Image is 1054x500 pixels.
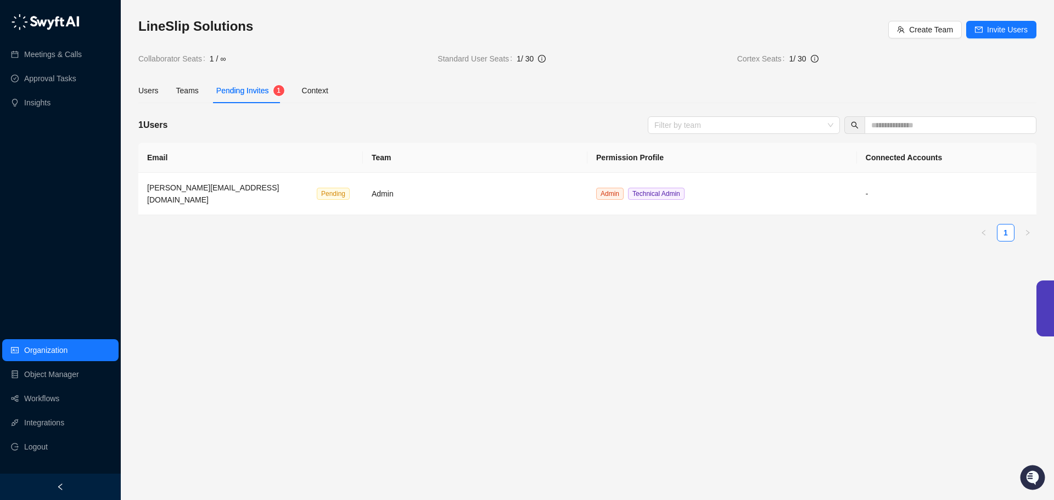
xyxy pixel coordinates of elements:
[975,26,983,33] span: mail
[11,44,200,61] p: Welcome 👋
[628,188,685,200] span: Technical Admin
[596,188,624,200] span: Admin
[176,85,199,97] div: Teams
[11,155,20,164] div: 📚
[37,110,139,119] div: We're available if you need us!
[857,173,1036,215] td: -
[138,143,363,173] th: Email
[737,53,789,65] span: Cortex Seats
[363,173,587,215] td: Admin
[909,24,953,36] span: Create Team
[851,121,859,129] span: search
[811,55,818,63] span: info-circle
[24,412,64,434] a: Integrations
[897,26,905,33] span: team
[317,188,350,200] span: Pending
[37,99,180,110] div: Start new chat
[77,180,133,189] a: Powered byPylon
[138,53,210,65] span: Collaborator Seats
[997,224,1014,241] a: 1
[1019,224,1036,241] button: right
[11,443,19,451] span: logout
[138,85,159,97] div: Users
[11,14,80,30] img: logo-05li4sbe.png
[24,363,79,385] a: Object Manager
[363,143,587,173] th: Team
[1019,464,1049,493] iframe: Open customer support
[187,103,200,116] button: Start new chat
[11,11,33,33] img: Swyft AI
[538,55,546,63] span: info-circle
[857,143,1036,173] th: Connected Accounts
[302,85,328,97] div: Context
[24,387,59,409] a: Workflows
[57,483,64,491] span: left
[587,143,857,173] th: Permission Profile
[11,99,31,119] img: 5124521997842_fc6d7dfcefe973c2e489_88.png
[22,154,41,165] span: Docs
[60,154,85,165] span: Status
[109,181,133,189] span: Pylon
[147,183,279,204] span: [PERSON_NAME][EMAIL_ADDRESS][DOMAIN_NAME]
[966,21,1036,38] button: Invite Users
[138,119,167,132] h5: 1 Users
[975,224,993,241] li: Previous Page
[517,54,534,63] span: 1 / 30
[210,53,226,65] span: 1 / ∞
[7,149,45,169] a: 📚Docs
[45,149,89,169] a: 📶Status
[975,224,993,241] button: left
[24,436,48,458] span: Logout
[11,61,200,79] h2: How can we help?
[24,68,76,89] a: Approval Tasks
[1019,224,1036,241] li: Next Page
[138,18,888,35] h3: LineSlip Solutions
[987,24,1028,36] span: Invite Users
[1024,229,1031,236] span: right
[24,92,51,114] a: Insights
[49,155,58,164] div: 📶
[216,86,269,95] span: Pending Invites
[24,43,82,65] a: Meetings & Calls
[789,54,806,63] span: 1 / 30
[24,339,68,361] a: Organization
[980,229,987,236] span: left
[277,87,281,94] span: 1
[438,53,517,65] span: Standard User Seats
[273,85,284,96] sup: 1
[888,21,962,38] button: Create Team
[997,224,1014,241] li: 1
